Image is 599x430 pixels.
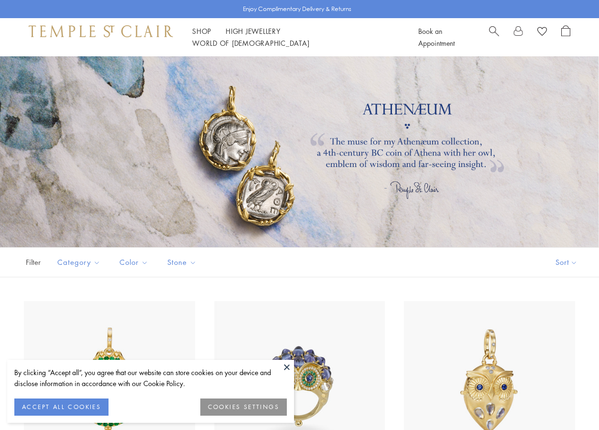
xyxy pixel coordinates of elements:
[112,252,155,273] button: Color
[163,256,204,268] span: Stone
[243,4,351,14] p: Enjoy Complimentary Delivery & Returns
[534,248,599,277] button: Show sort by
[489,25,499,49] a: Search
[14,367,287,389] div: By clicking “Accept all”, you agree that our website can store cookies on your device and disclos...
[561,25,570,49] a: Open Shopping Bag
[160,252,204,273] button: Stone
[192,26,211,36] a: ShopShop
[50,252,108,273] button: Category
[551,385,589,420] iframe: Gorgias live chat messenger
[53,256,108,268] span: Category
[226,26,281,36] a: High JewelleryHigh Jewellery
[115,256,155,268] span: Color
[192,25,397,49] nav: Main navigation
[29,25,173,37] img: Temple St. Clair
[14,399,109,416] button: ACCEPT ALL COOKIES
[192,38,309,48] a: World of [DEMOGRAPHIC_DATA]World of [DEMOGRAPHIC_DATA]
[418,26,455,48] a: Book an Appointment
[537,25,547,40] a: View Wishlist
[200,399,287,416] button: COOKIES SETTINGS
